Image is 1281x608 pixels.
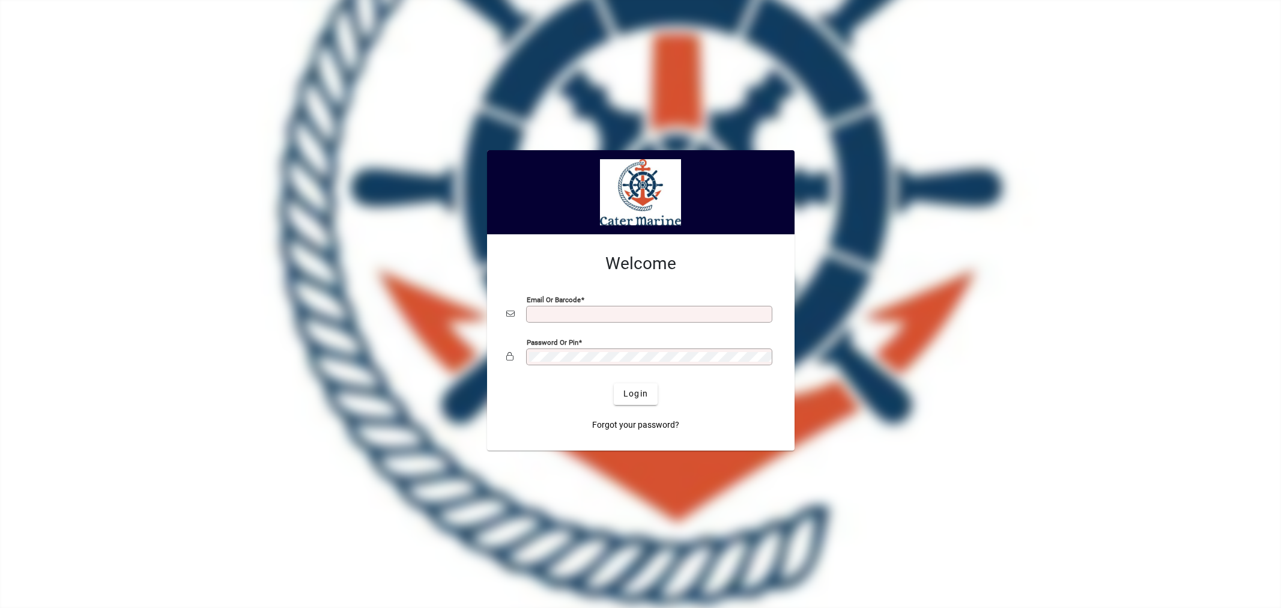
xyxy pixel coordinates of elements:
[506,254,775,274] h2: Welcome
[587,415,684,436] a: Forgot your password?
[592,419,679,431] span: Forgot your password?
[623,388,648,400] span: Login
[614,383,658,405] button: Login
[527,295,581,303] mat-label: Email or Barcode
[527,338,578,346] mat-label: Password or Pin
